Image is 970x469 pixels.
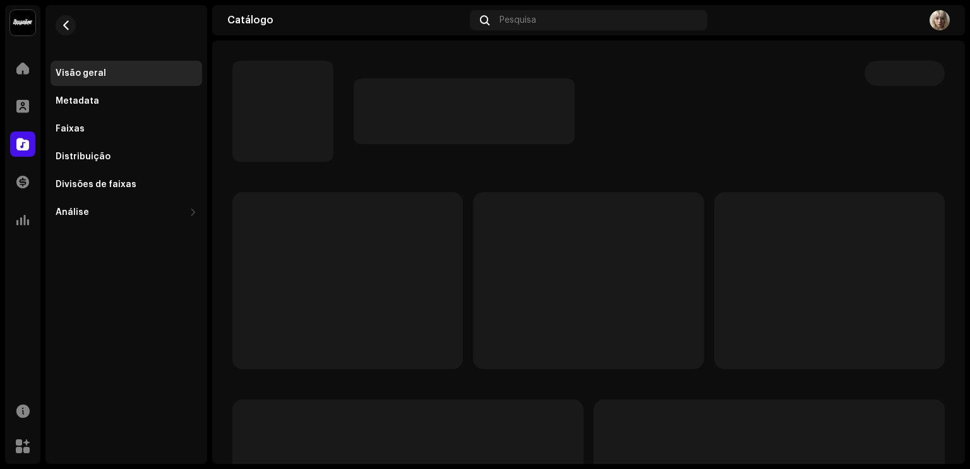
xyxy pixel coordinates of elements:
[51,144,202,169] re-m-nav-item: Distribuição
[56,96,99,106] div: Metadata
[500,15,536,25] span: Pesquisa
[56,152,111,162] div: Distribuição
[51,61,202,86] re-m-nav-item: Visão geral
[51,172,202,197] re-m-nav-item: Divisões de faixas
[56,68,106,78] div: Visão geral
[10,10,35,35] img: 10370c6a-d0e2-4592-b8a2-38f444b0ca44
[51,200,202,225] re-m-nav-dropdown: Análise
[227,15,465,25] div: Catálogo
[930,10,950,30] img: 100156f4-6f17-4b07-b56a-2625ee4b8b05
[51,116,202,142] re-m-nav-item: Faixas
[56,124,85,134] div: Faixas
[51,88,202,114] re-m-nav-item: Metadata
[56,180,136,190] div: Divisões de faixas
[56,207,89,217] div: Análise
